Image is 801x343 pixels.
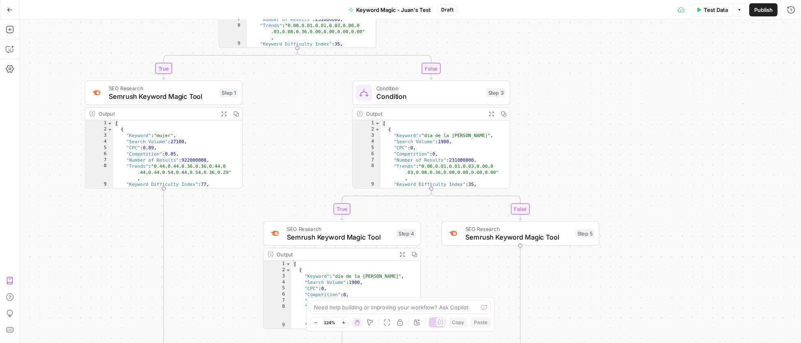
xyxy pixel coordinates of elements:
div: SEO ResearchSemrush Keyword Magic ToolStep 1Output[ { "Keyword":"mujer", "Search Volume":27100, "... [85,80,243,188]
div: 9 [353,181,381,188]
span: Semrush Keyword Magic Tool [465,232,571,242]
div: 2 [85,126,113,133]
button: Test Data [691,3,733,16]
div: 7 [219,16,247,23]
span: SEO Research [287,225,392,233]
div: 5 [85,145,113,151]
div: 2 [353,126,381,133]
div: 10 [85,188,113,194]
span: Draft [441,6,453,14]
div: 10 [263,328,291,334]
div: Step 1 [220,88,238,97]
div: 3 [353,133,381,139]
div: 4 [85,139,113,145]
div: 10 [219,47,247,53]
span: Condition [376,91,482,101]
span: Toggle code folding, rows 1 through 1002 [375,120,380,126]
button: Publish [749,3,778,16]
img: 8a3tdog8tf0qdwwcclgyu02y995m [448,229,458,239]
span: Toggle code folding, rows 2 through 11 [375,126,380,133]
g: Edge from step_2 to step_3 [298,48,433,80]
div: 7 [263,297,291,304]
div: 8 [353,163,381,182]
div: 1 [263,261,291,267]
div: Output [98,110,215,118]
div: 2 [263,267,291,273]
span: SEO Research [465,225,571,233]
span: Test Data [704,6,728,14]
g: Edge from step_3 to step_4 [341,188,431,220]
div: 7 [353,157,381,163]
div: 4 [263,279,291,286]
div: 3 [85,133,113,139]
div: 4 [353,139,381,145]
div: 8 [219,23,247,41]
div: Output [277,250,393,258]
span: SEO Research [109,84,216,92]
div: Step 5 [575,229,595,238]
div: 6 [263,292,291,298]
span: Condition [376,84,482,92]
div: 3 [263,273,291,279]
div: Step 3 [486,88,506,97]
button: Keyword Magic - Juan's Test [344,3,436,16]
g: Edge from step_3 to step_5 [431,188,522,220]
span: Publish [754,6,773,14]
span: Keyword Magic - Juan's Test [356,6,431,14]
div: Step 4 [396,229,416,238]
img: 8a3tdog8tf0qdwwcclgyu02y995m [91,88,101,98]
div: 1 [85,120,113,126]
span: 124% [324,319,335,326]
div: 8 [85,163,113,182]
div: 9 [85,181,113,188]
div: 10 [353,188,381,194]
span: Semrush Keyword Magic Tool [109,91,216,101]
div: 7 [85,157,113,163]
div: 9 [263,322,291,328]
span: Toggle code folding, rows 1 through 1002 [107,120,113,126]
span: Toggle code folding, rows 1 through 1002 [286,261,291,267]
div: 8 [263,304,291,322]
div: SEO ResearchSemrush Keyword Magic ToolStep 4Output[ { "Keyword":"dia de la [PERSON_NAME]", "Searc... [263,221,421,329]
div: 6 [353,151,381,157]
span: Paste [474,319,487,326]
g: Edge from step_2 to step_1 [162,48,298,80]
span: Semrush Keyword Magic Tool [287,232,392,242]
div: ConditionConditionStep 3Output[ { "Keyword":"dia de la [PERSON_NAME]", "Search Volume":1900, "CPC... [352,80,510,188]
div: 5 [353,145,381,151]
div: Output [366,110,482,118]
button: Copy [449,317,467,328]
button: Paste [471,317,491,328]
div: 5 [263,286,291,292]
span: Toggle code folding, rows 2 through 11 [107,126,113,133]
div: 1 [353,120,381,126]
div: 9 [219,41,247,47]
img: 8a3tdog8tf0qdwwcclgyu02y995m [270,229,280,239]
div: 6 [85,151,113,157]
span: Copy [452,319,464,326]
div: SEO ResearchSemrush Keyword Magic ToolStep 5 [442,221,600,246]
span: Toggle code folding, rows 2 through 11 [286,267,291,273]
